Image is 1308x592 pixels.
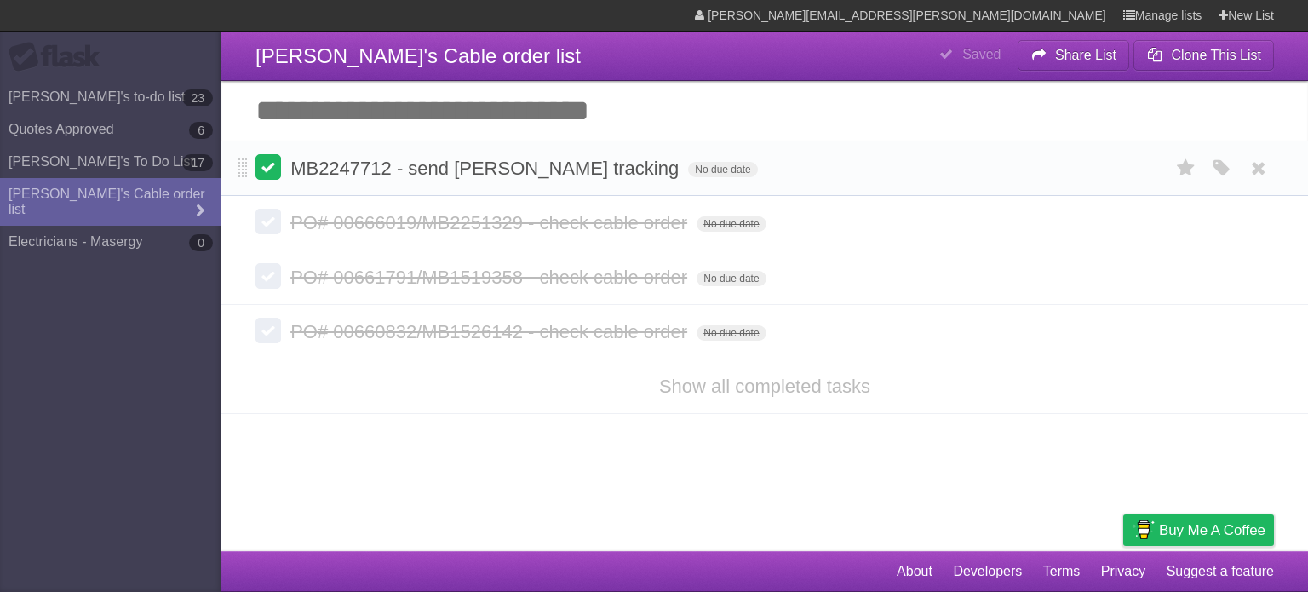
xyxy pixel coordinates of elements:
[182,89,213,106] b: 23
[255,318,281,343] label: Done
[688,162,757,177] span: No due date
[1055,48,1116,62] b: Share List
[189,122,213,139] b: 6
[1123,514,1274,546] a: Buy me a coffee
[953,555,1022,588] a: Developers
[189,234,213,251] b: 0
[1159,515,1265,545] span: Buy me a coffee
[9,42,111,72] div: Flask
[182,154,213,171] b: 17
[255,263,281,289] label: Done
[1101,555,1145,588] a: Privacy
[255,44,581,67] span: [PERSON_NAME]'s Cable order list
[697,271,766,286] span: No due date
[697,325,766,341] span: No due date
[290,212,691,233] span: PO# 00666019/MB2251329 - check cable order
[1170,154,1202,182] label: Star task
[697,216,766,232] span: No due date
[1132,515,1155,544] img: Buy me a coffee
[1167,555,1274,588] a: Suggest a feature
[659,376,870,397] a: Show all completed tasks
[897,555,932,588] a: About
[290,321,691,342] span: PO# 00660832/MB1526142 - check cable order
[1171,48,1261,62] b: Clone This List
[1018,40,1130,71] button: Share List
[1133,40,1274,71] button: Clone This List
[290,267,691,288] span: PO# 00661791/MB1519358 - check cable order
[962,47,1001,61] b: Saved
[290,158,683,179] span: MB2247712 - send [PERSON_NAME] tracking
[255,154,281,180] label: Done
[1043,555,1081,588] a: Terms
[255,209,281,234] label: Done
